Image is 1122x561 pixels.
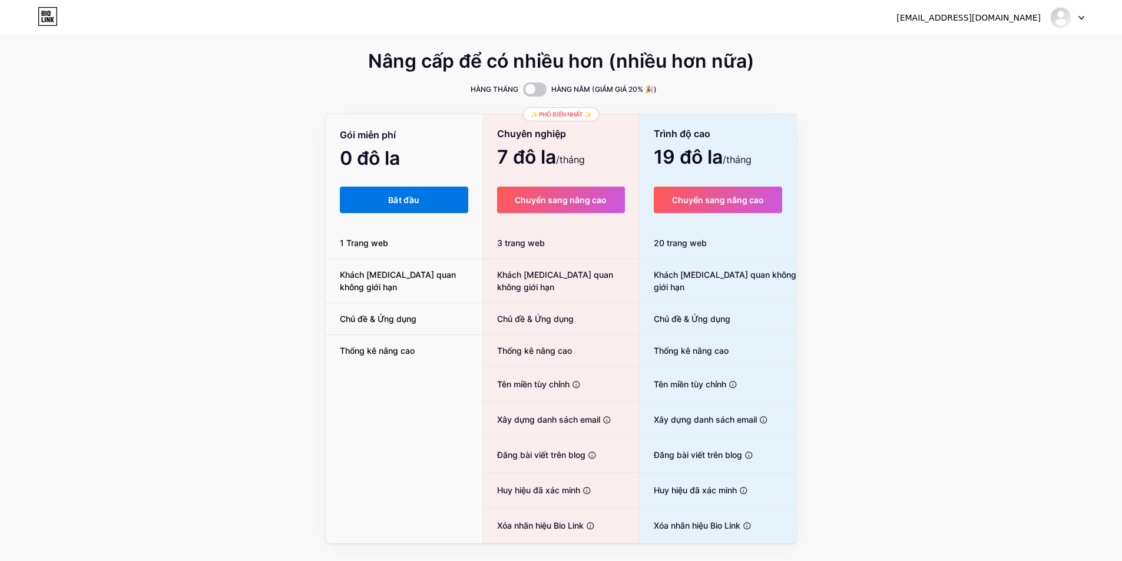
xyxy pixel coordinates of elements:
font: 3 trang web [497,238,545,248]
font: Thống kê nâng cao [654,346,729,356]
font: Xóa nhãn hiệu Bio Link [497,520,584,530]
font: Nâng cấp để có nhiều hơn (nhiều hơn nữa) [368,49,754,72]
font: Đăng bài viết trên blog [654,450,742,460]
font: Khách [MEDICAL_DATA] quan không giới hạn [497,270,613,292]
font: Huy hiệu đã xác minh [654,485,737,495]
font: Thống kê nâng cao [340,346,415,356]
font: Tên miền tùy chỉnh [654,379,726,389]
font: Chủ đề & Ứng dụng [340,314,416,324]
font: /tháng [556,154,585,165]
font: 20 trang web [654,238,707,248]
font: HÀNG THÁNG [471,85,518,94]
font: Chuyên nghiệp [497,128,566,140]
font: Chuyển sang nâng cao [672,195,764,205]
font: Chủ đề & Ứng dụng [654,314,730,324]
font: Xây dựng danh sách email [497,414,600,424]
font: Tên miền tùy chỉnh [497,379,570,389]
font: [EMAIL_ADDRESS][DOMAIN_NAME] [896,13,1041,22]
font: Thống kê nâng cao [497,346,572,356]
button: Chuyển sang nâng cao [654,187,783,213]
font: Đăng bài viết trên blog [497,450,585,460]
font: Trình độ cao [654,128,710,140]
font: 1 Trang web [340,238,388,248]
font: Chủ đề & Ứng dụng [497,314,574,324]
font: HÀNG NĂM (GIẢM GIÁ 20% 🎉) [551,85,657,94]
font: Gói miễn phí [340,129,396,141]
font: /tháng [723,154,752,165]
font: Khách [MEDICAL_DATA] quan không giới hạn [654,270,796,292]
font: ✨ Phổ biến nhất ✨ [531,111,591,118]
button: Chuyển sang nâng cao [497,187,625,213]
font: Xóa nhãn hiệu Bio Link [654,520,740,530]
img: cuuconaudio [1050,6,1072,29]
font: Xây dựng danh sách email [654,414,757,424]
font: Huy hiệu đã xác minh [497,485,580,495]
font: Khách [MEDICAL_DATA] quan không giới hạn [340,270,456,292]
font: Chuyển sang nâng cao [515,195,607,205]
button: Bắt đầu [340,187,469,213]
font: Bắt đầu [388,195,419,205]
font: 7 đô la [497,145,556,168]
font: 0 đô la [340,147,400,170]
font: 19 đô la [654,145,723,168]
